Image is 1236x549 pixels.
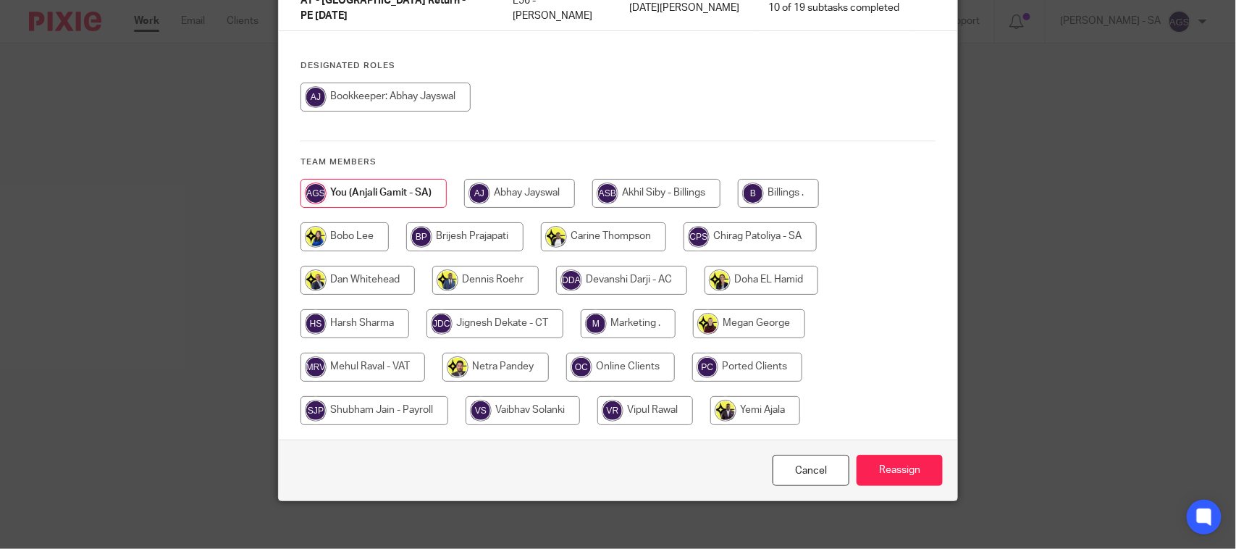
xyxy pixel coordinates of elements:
input: Reassign [857,455,943,486]
h4: Team members [300,156,936,168]
h4: Designated Roles [300,60,936,72]
a: Close this dialog window [773,455,849,486]
p: [DATE][PERSON_NAME] [629,1,739,15]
